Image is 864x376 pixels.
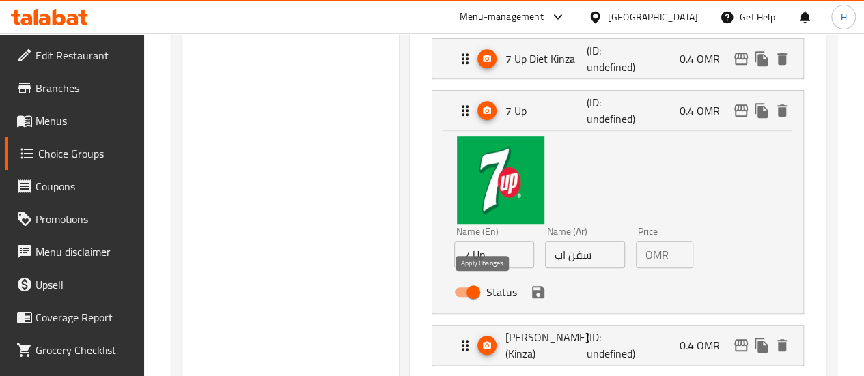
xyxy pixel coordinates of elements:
[5,137,144,170] a: Choice Groups
[36,47,133,63] span: Edit Restaurant
[36,113,133,129] span: Menus
[674,241,693,268] input: Please enter price
[587,94,641,127] p: (ID: undefined)
[645,246,669,263] p: OMR
[505,329,587,362] p: [PERSON_NAME] (Kinza)
[545,241,625,268] input: Enter name Ar
[36,80,133,96] span: Branches
[454,241,534,268] input: Enter name En
[5,301,144,334] a: Coverage Report
[772,335,792,356] button: delete
[421,85,815,319] li: Expand7 UpName (En)Name (Ar)PriceOMRStatussave
[432,39,803,78] div: Expand
[5,268,144,301] a: Upsell
[38,145,133,162] span: Choice Groups
[505,50,587,67] p: 7 Up Diet Kinza
[432,91,803,130] div: Expand
[36,178,133,194] span: Coupons
[421,319,815,371] li: Expand
[680,102,731,119] p: 0.4 OMR
[751,48,772,69] button: duplicate
[5,203,144,235] a: Promotions
[680,50,731,67] p: 0.4 OMR
[751,100,772,121] button: duplicate
[5,235,144,268] a: Menu disclaimer
[36,342,133,358] span: Grocery Checklist
[731,48,751,69] button: edit
[5,334,144,366] a: Grocery Checklist
[486,284,517,300] span: Status
[36,276,133,293] span: Upsell
[680,337,731,353] p: 0.4 OMR
[432,326,803,365] div: Expand
[421,33,815,85] li: Expand
[731,335,751,356] button: edit
[5,39,144,72] a: Edit Restaurant
[5,170,144,203] a: Coupons
[528,282,548,302] button: save
[751,335,772,356] button: duplicate
[587,42,641,75] p: (ID: undefined)
[5,72,144,104] a: Branches
[457,136,544,224] img: 7 Up
[5,104,144,137] a: Menus
[840,10,846,25] span: H
[772,48,792,69] button: delete
[772,100,792,121] button: delete
[36,309,133,326] span: Coverage Report
[36,211,133,227] span: Promotions
[505,102,587,119] p: 7 Up
[460,9,544,25] div: Menu-management
[587,329,641,362] p: (ID: undefined)
[36,244,133,260] span: Menu disclaimer
[731,100,751,121] button: edit
[608,10,698,25] div: [GEOGRAPHIC_DATA]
